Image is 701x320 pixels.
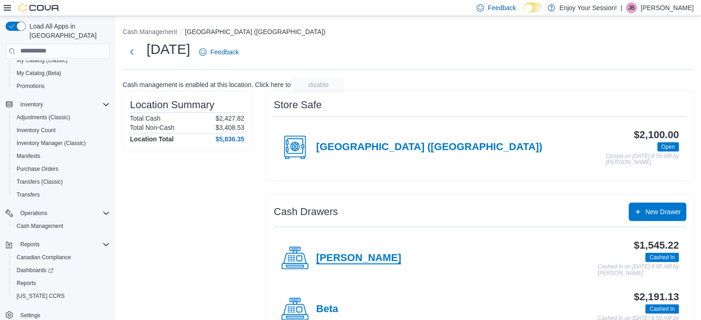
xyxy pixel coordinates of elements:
[13,291,68,302] a: [US_STATE] CCRS
[130,115,160,122] h6: Total Cash
[13,265,57,276] a: Dashboards
[626,2,637,13] div: Jenna Bradshaw
[17,239,43,250] button: Reports
[17,152,40,160] span: Manifests
[123,43,141,61] button: Next
[13,189,43,200] a: Transfers
[216,135,244,143] h4: $5,836.35
[130,124,175,131] h6: Total Non-Cash
[17,178,63,186] span: Transfers (Classic)
[9,277,113,290] button: Reports
[598,264,679,276] p: Cashed In on [DATE] 9:00 AM by [PERSON_NAME]
[13,278,40,289] a: Reports
[123,28,177,35] button: Cash Management
[488,3,516,12] span: Feedback
[20,312,40,319] span: Settings
[216,124,244,131] p: $3,408.53
[13,151,110,162] span: Manifests
[18,3,60,12] img: Cova
[17,279,36,287] span: Reports
[641,2,694,13] p: [PERSON_NAME]
[123,81,291,88] p: Cash management is enabled at this location. Click here to
[147,40,190,58] h1: [DATE]
[13,176,110,187] span: Transfers (Classic)
[17,222,63,230] span: Cash Management
[649,253,675,262] span: Cashed In
[123,27,694,38] nav: An example of EuiBreadcrumbs
[20,209,47,217] span: Operations
[606,153,679,166] p: Closed on [DATE] 8:59 AM by [PERSON_NAME]
[26,22,110,40] span: Load All Apps in [GEOGRAPHIC_DATA]
[657,142,679,151] span: Open
[20,101,43,108] span: Inventory
[9,111,113,124] button: Adjustments (Classic)
[13,125,110,136] span: Inventory Count
[629,203,686,221] button: New Drawer
[645,207,681,216] span: New Drawer
[645,253,679,262] span: Cashed In
[130,135,174,143] h4: Location Total
[17,82,45,90] span: Promotions
[17,191,40,198] span: Transfers
[13,189,110,200] span: Transfers
[316,303,338,315] h4: Beta
[17,208,51,219] button: Operations
[9,54,113,67] button: My Catalog (Classic)
[13,125,59,136] a: Inventory Count
[20,241,40,248] span: Reports
[17,127,56,134] span: Inventory Count
[210,47,238,57] span: Feedback
[649,305,675,313] span: Cashed In
[316,141,542,153] h4: [GEOGRAPHIC_DATA] ([GEOGRAPHIC_DATA])
[13,55,110,66] span: My Catalog (Classic)
[13,55,71,66] a: My Catalog (Classic)
[13,112,110,123] span: Adjustments (Classic)
[560,2,617,13] p: Enjoy Your Session!
[634,240,679,251] h3: $1,545.22
[634,291,679,303] h3: $2,191.13
[17,114,70,121] span: Adjustments (Classic)
[13,81,48,92] a: Promotions
[9,150,113,163] button: Manifests
[9,80,113,93] button: Promotions
[13,291,110,302] span: Washington CCRS
[524,12,524,13] span: Dark Mode
[13,138,110,149] span: Inventory Manager (Classic)
[634,129,679,140] h3: $2,100.00
[13,138,89,149] a: Inventory Manager (Classic)
[17,140,86,147] span: Inventory Manager (Classic)
[195,43,242,61] a: Feedback
[9,175,113,188] button: Transfers (Classic)
[293,77,344,92] button: disable
[2,98,113,111] button: Inventory
[9,124,113,137] button: Inventory Count
[17,239,110,250] span: Reports
[17,208,110,219] span: Operations
[13,176,66,187] a: Transfers (Classic)
[274,99,322,111] h3: Store Safe
[9,220,113,233] button: Cash Management
[9,251,113,264] button: Canadian Compliance
[2,207,113,220] button: Operations
[13,252,75,263] a: Canadian Compliance
[13,68,65,79] a: My Catalog (Beta)
[661,143,675,151] span: Open
[9,137,113,150] button: Inventory Manager (Classic)
[13,252,110,263] span: Canadian Compliance
[13,163,62,175] a: Purchase Orders
[17,57,68,64] span: My Catalog (Classic)
[645,304,679,314] span: Cashed In
[17,292,65,300] span: [US_STATE] CCRS
[9,163,113,175] button: Purchase Orders
[17,267,53,274] span: Dashboards
[13,81,110,92] span: Promotions
[274,206,338,217] h3: Cash Drawers
[17,99,110,110] span: Inventory
[316,252,401,264] h4: [PERSON_NAME]
[620,2,622,13] p: |
[308,80,329,89] span: disable
[185,28,325,35] button: [GEOGRAPHIC_DATA] ([GEOGRAPHIC_DATA])
[13,278,110,289] span: Reports
[130,99,214,111] h3: Location Summary
[13,68,110,79] span: My Catalog (Beta)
